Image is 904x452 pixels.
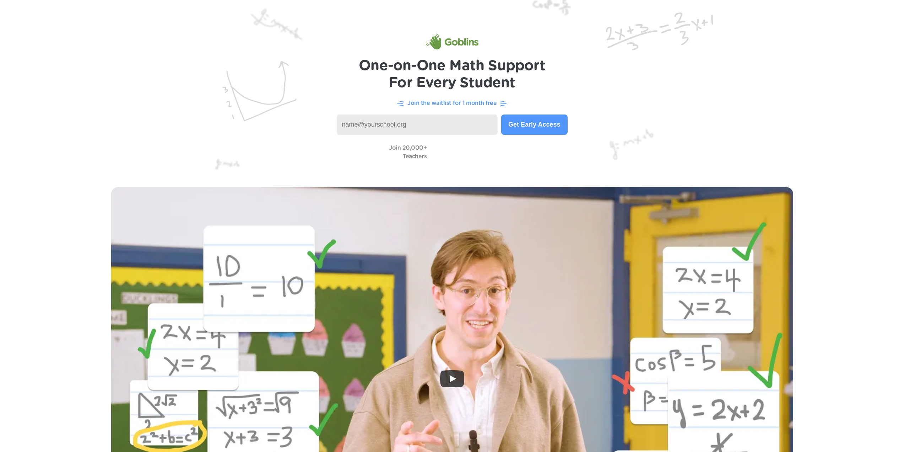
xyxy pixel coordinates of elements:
[440,370,464,387] button: Play
[337,115,498,135] input: name@yourschool.org
[389,144,427,161] p: Join 20,000+ Teachers
[407,99,497,107] p: Join the waitlist for 1 month free
[501,115,567,135] button: Get Early Access
[359,57,545,91] h1: One-on-One Math Support For Every Student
